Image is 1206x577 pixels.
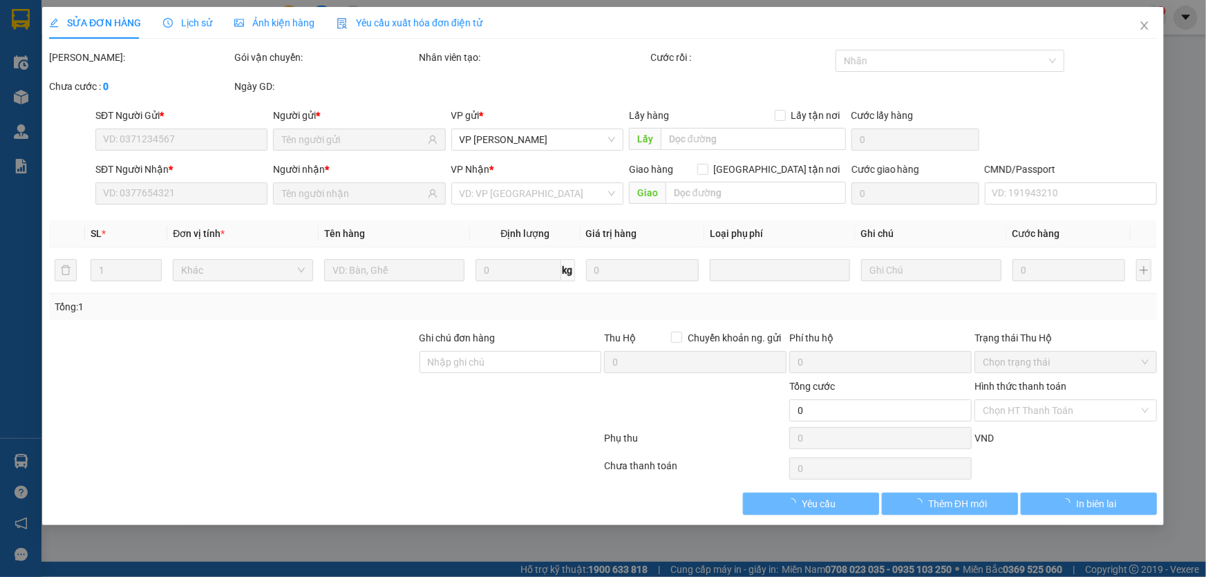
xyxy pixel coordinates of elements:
span: clock-circle [163,18,173,28]
span: [GEOGRAPHIC_DATA] tận nơi [708,162,846,177]
div: Ngày GD: [234,79,417,94]
div: Trạng thái Thu Hộ [974,330,1157,346]
span: loading [786,498,802,508]
label: Cước lấy hàng [851,110,914,121]
input: Dọc đường [661,128,846,150]
img: icon [337,18,348,29]
span: Giao [629,182,666,204]
span: Giao hàng [629,164,673,175]
div: Người gửi [273,108,445,123]
span: loading [913,498,928,508]
span: Chọn trạng thái [983,352,1149,372]
div: Gói vận chuyển: [234,50,417,65]
input: 0 [1012,259,1125,281]
span: SỬA ĐƠN HÀNG [49,17,141,28]
input: 0 [586,259,699,281]
input: Cước lấy hàng [851,129,979,151]
span: In biên lai [1077,496,1117,511]
div: Tổng: 1 [55,299,466,314]
div: Người nhận [273,162,445,177]
label: Ghi chú đơn hàng [420,332,496,343]
span: VP Nhận [451,164,490,175]
span: user [428,135,437,144]
div: Nhân viên tạo: [420,50,648,65]
span: Khác [181,260,305,281]
div: Phụ thu [603,431,789,455]
span: Đơn vị tính [173,228,225,239]
div: Cước rồi : [650,50,833,65]
div: VP gửi [451,108,623,123]
button: Yêu cầu [743,493,879,515]
span: VND [974,433,994,444]
span: picture [234,18,244,28]
label: Cước giao hàng [851,164,920,175]
span: Yêu cầu [802,496,836,511]
input: Ghi Chú [861,259,1001,281]
span: user [428,189,437,198]
span: SL [91,228,102,239]
span: Tổng cước [789,381,835,392]
span: Thêm ĐH mới [928,496,987,511]
span: Lấy [629,128,661,150]
button: plus [1136,259,1151,281]
span: Giá trị hàng [586,228,637,239]
input: Cước giao hàng [851,182,979,205]
th: Ghi chú [856,220,1007,247]
span: Định lượng [500,228,549,239]
div: Chưa thanh toán [603,458,789,482]
input: Tên người nhận [281,186,424,201]
b: 0 [103,81,109,92]
div: CMND/Passport [985,162,1157,177]
span: Lịch sử [163,17,212,28]
button: In biên lai [1021,493,1157,515]
button: Close [1125,7,1164,46]
div: SĐT Người Nhận [95,162,267,177]
label: Hình thức thanh toán [974,381,1066,392]
div: [PERSON_NAME]: [49,50,232,65]
input: Ghi chú đơn hàng [420,351,602,373]
span: close [1139,20,1150,31]
input: VD: Bàn, Ghế [324,259,464,281]
span: Cước hàng [1012,228,1060,239]
span: VP Hồng Hà [460,129,615,150]
input: Tên người gửi [281,132,424,147]
button: delete [55,259,77,281]
div: Chưa cước : [49,79,232,94]
span: Thu Hộ [604,332,636,343]
input: Dọc đường [666,182,846,204]
span: edit [49,18,59,28]
div: Phí thu hộ [789,330,972,351]
span: Lấy hàng [629,110,669,121]
span: Chuyển khoản ng. gửi [682,330,786,346]
button: Thêm ĐH mới [882,493,1018,515]
span: Yêu cầu xuất hóa đơn điện tử [337,17,482,28]
span: kg [561,259,575,281]
th: Loại phụ phí [704,220,856,247]
span: Tên hàng [324,228,365,239]
span: Ảnh kiện hàng [234,17,314,28]
div: SĐT Người Gửi [95,108,267,123]
span: Lấy tận nơi [786,108,846,123]
span: loading [1062,498,1077,508]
